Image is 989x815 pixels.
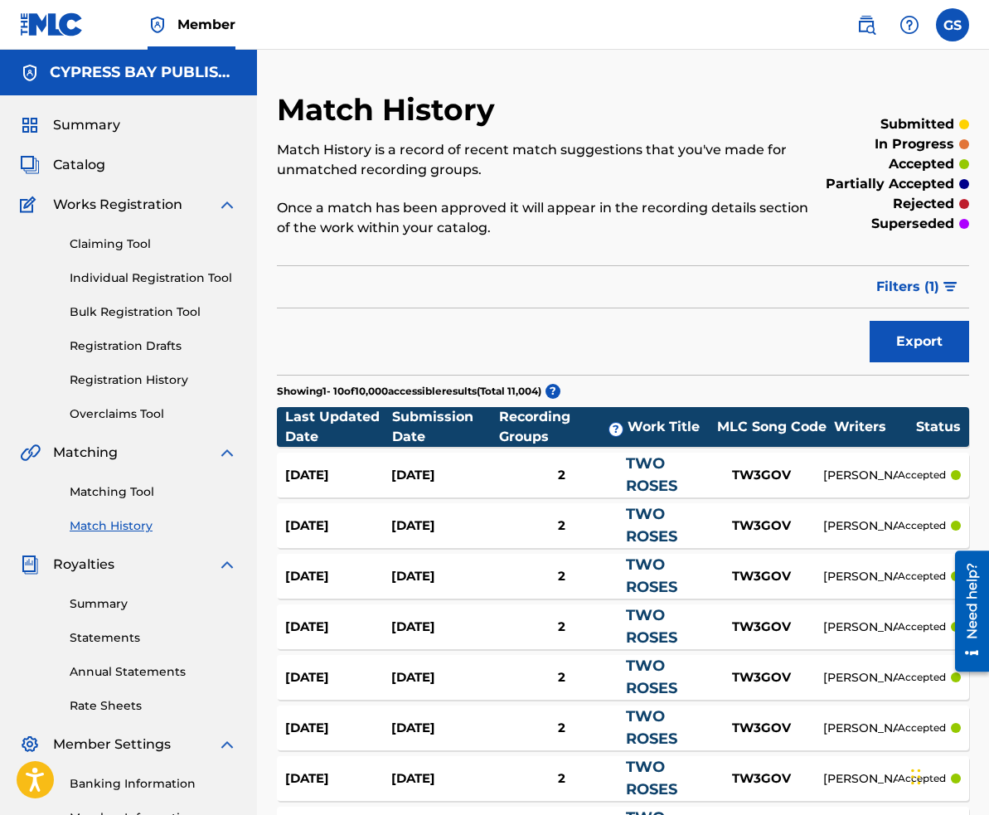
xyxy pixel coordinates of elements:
img: Works Registration [20,195,41,215]
div: Status [916,417,961,437]
p: Showing 1 - 10 of 10,000 accessible results (Total 11,004 ) [277,384,541,399]
p: Match History is a record of recent match suggestions that you've made for unmatched recording gr... [277,140,810,180]
div: [DATE] [285,719,391,738]
a: Individual Registration Tool [70,269,237,287]
div: 2 [498,668,626,687]
div: [DATE] [391,719,497,738]
div: Work Title [628,417,709,437]
div: [PERSON_NAME] [823,517,898,535]
div: Submission Date [392,407,499,447]
div: [DATE] [391,517,497,536]
img: expand [217,735,237,754]
a: CatalogCatalog [20,155,105,175]
a: Bulk Registration Tool [70,303,237,321]
div: [DATE] [285,668,391,687]
a: SummarySummary [20,115,120,135]
span: Filters ( 1 ) [876,277,939,297]
img: Top Rightsholder [148,15,167,35]
a: Public Search [850,8,883,41]
img: expand [217,443,237,463]
div: TW3GOV [699,769,823,788]
img: expand [217,555,237,575]
div: Last Updated Date [285,407,392,447]
span: Catalog [53,155,105,175]
div: [PERSON_NAME] [823,770,898,788]
span: Matching [53,443,118,463]
h2: Match History [277,91,503,129]
div: [DATE] [391,668,497,687]
button: Export [870,321,969,362]
a: TWO ROSES [626,657,677,697]
p: accepted [898,468,946,483]
img: help [899,15,919,35]
p: accepted [898,619,946,634]
h5: CYPRESS BAY PUBLISHING [50,63,237,82]
span: ? [545,384,560,399]
p: accepted [898,720,946,735]
a: TWO ROSES [626,555,677,596]
img: Catalog [20,155,40,175]
p: accepted [898,569,946,584]
a: TWO ROSES [626,606,677,647]
img: search [856,15,876,35]
p: accepted [898,518,946,533]
img: Summary [20,115,40,135]
div: [PERSON_NAME] [823,720,898,737]
p: superseded [871,214,954,234]
a: TWO ROSES [626,707,677,748]
span: Works Registration [53,195,182,215]
p: partially accepted [826,174,954,194]
a: Statements [70,629,237,647]
div: [DATE] [285,517,391,536]
div: 2 [498,517,626,536]
div: TW3GOV [699,466,823,485]
a: Matching Tool [70,483,237,501]
div: [PERSON_NAME] [823,467,898,484]
p: rejected [893,194,954,214]
div: [DATE] [391,618,497,637]
img: MLC Logo [20,12,84,36]
div: [PERSON_NAME] [823,619,898,636]
div: TW3GOV [699,567,823,586]
a: Match History [70,517,237,535]
p: accepted [898,771,946,786]
a: Overclaims Tool [70,405,237,423]
div: TW3GOV [699,719,823,738]
button: Filters (1) [866,266,969,308]
div: [DATE] [285,567,391,586]
img: Member Settings [20,735,40,754]
iframe: Chat Widget [906,735,989,815]
a: Summary [70,595,237,613]
div: 2 [498,466,626,485]
a: Annual Statements [70,663,237,681]
img: expand [217,195,237,215]
div: User Menu [936,8,969,41]
p: submitted [880,114,954,134]
div: TW3GOV [699,517,823,536]
a: TWO ROSES [626,505,677,546]
div: 2 [498,719,626,738]
div: [DATE] [391,769,497,788]
a: Claiming Tool [70,235,237,253]
span: Royalties [53,555,114,575]
div: [DATE] [285,466,391,485]
p: in progress [875,134,954,154]
img: Accounts [20,63,40,83]
p: Once a match has been approved it will appear in the recording details section of the work within... [277,198,810,238]
a: Registration History [70,371,237,389]
img: Matching [20,443,41,463]
div: Drag [911,752,921,802]
img: filter [943,282,957,292]
div: [PERSON_NAME] [823,669,898,686]
iframe: Resource Center [943,545,989,678]
div: Writers [834,417,916,437]
p: accepted [898,670,946,685]
span: Summary [53,115,120,135]
div: 2 [498,567,626,586]
a: Banking Information [70,775,237,793]
p: accepted [889,154,954,174]
span: Member Settings [53,735,171,754]
span: Member [177,15,235,34]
